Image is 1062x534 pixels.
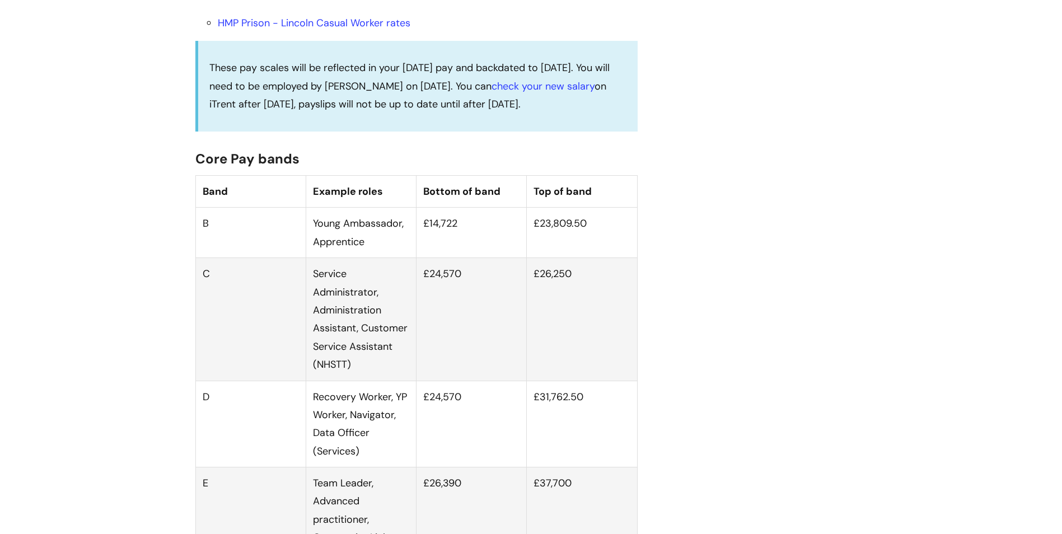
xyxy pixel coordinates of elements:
[195,175,306,207] th: Band
[195,150,300,167] span: Core Pay bands
[492,79,595,93] a: check your new salary
[527,175,637,207] th: Top of band
[527,258,637,381] td: £26,250
[195,208,306,258] td: B
[306,258,416,381] td: Service Administrator, Administration Assistant, Customer Service Assistant (NHSTT)
[417,258,527,381] td: £24,570
[209,59,626,113] p: These pay scales will be reflected in your [DATE] pay and backdated to [DATE]. You will need to b...
[306,381,416,467] td: Recovery Worker, YP Worker, Navigator, Data Officer (Services)
[527,381,637,467] td: £31,762.50
[417,175,527,207] th: Bottom of band
[417,381,527,467] td: £24,570
[195,381,306,467] td: D
[417,208,527,258] td: £14,722
[218,16,410,30] a: HMP Prison - Lincoln Casual Worker rates
[527,208,637,258] td: £23,809.50
[306,175,416,207] th: Example roles
[195,258,306,381] td: C
[306,208,416,258] td: Young Ambassador, Apprentice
